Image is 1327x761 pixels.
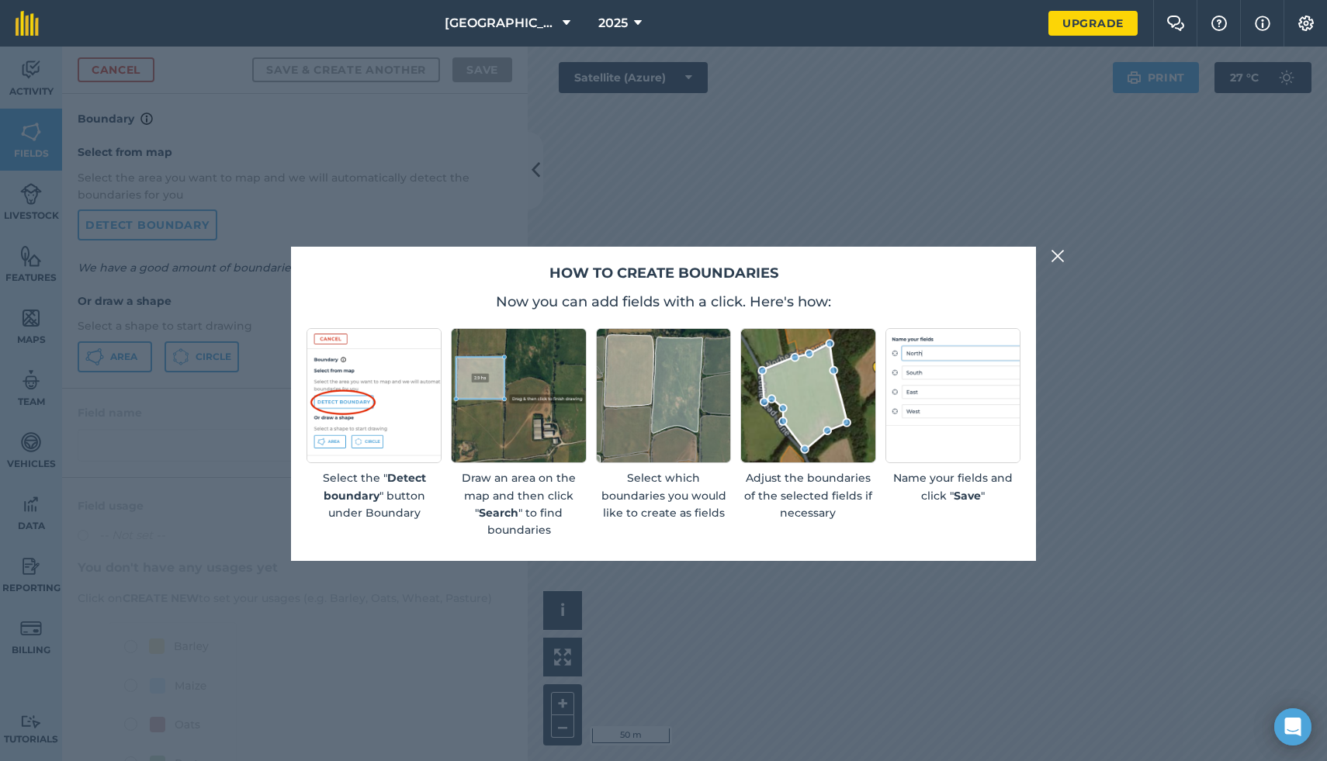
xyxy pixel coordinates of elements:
[1274,708,1311,745] div: Open Intercom Messenger
[885,469,1020,504] p: Name your fields and click " "
[1297,16,1315,31] img: A cog icon
[1210,16,1228,31] img: A question mark icon
[885,328,1020,463] img: placeholder
[445,14,556,33] span: [GEOGRAPHIC_DATA]
[307,262,1020,285] h2: How to create boundaries
[451,328,586,463] img: Screenshot of an rectangular area drawn on a map
[1051,247,1065,265] img: svg+xml;base64,PHN2ZyB4bWxucz0iaHR0cDovL3d3dy53My5vcmcvMjAwMC9zdmciIHdpZHRoPSIyMiIgaGVpZ2h0PSIzMC...
[479,506,518,520] strong: Search
[596,469,731,521] p: Select which boundaries you would like to create as fields
[1166,16,1185,31] img: Two speech bubbles overlapping with the left bubble in the forefront
[740,469,875,521] p: Adjust the boundaries of the selected fields if necessary
[324,471,426,502] strong: Detect boundary
[1048,11,1138,36] a: Upgrade
[451,469,586,539] p: Draw an area on the map and then click " " to find boundaries
[307,328,442,463] img: Screenshot of detect boundary button
[307,291,1020,313] p: Now you can add fields with a click. Here's how:
[596,328,731,463] img: Screenshot of selected fields
[1255,14,1270,33] img: svg+xml;base64,PHN2ZyB4bWxucz0iaHR0cDovL3d3dy53My5vcmcvMjAwMC9zdmciIHdpZHRoPSIxNyIgaGVpZ2h0PSIxNy...
[954,489,981,503] strong: Save
[307,469,442,521] p: Select the " " button under Boundary
[598,14,628,33] span: 2025
[740,328,875,463] img: Screenshot of an editable boundary
[16,11,39,36] img: fieldmargin Logo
